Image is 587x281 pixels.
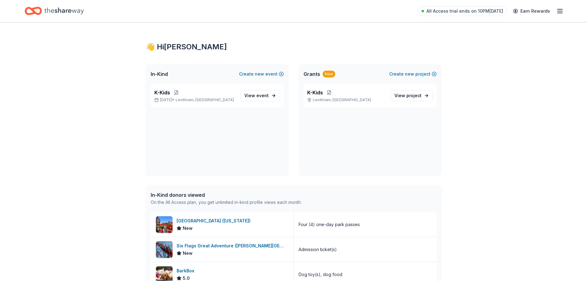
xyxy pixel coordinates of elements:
span: View [394,92,422,99]
span: In-Kind [151,70,168,78]
span: New [183,225,193,232]
span: K-Kids [307,89,323,96]
a: Earn Rewards [509,6,554,17]
a: View project [390,90,433,101]
div: New [323,71,335,77]
div: [GEOGRAPHIC_DATA] ([US_STATE]) [177,217,253,225]
span: View [244,92,269,99]
a: View event [240,90,280,101]
span: Grants [304,70,320,78]
span: All Access trial ends on 10PM[DATE] [426,7,503,15]
img: Image for Six Flags Great Adventure (Jackson Township) [156,241,173,258]
span: K-Kids [154,89,170,96]
span: project [406,93,422,98]
span: event [256,93,269,98]
span: Levittown, [GEOGRAPHIC_DATA] [176,97,234,102]
p: [DATE] • [154,97,235,102]
a: Home [25,4,84,18]
div: BarkBox [177,267,197,275]
div: Six Flags Great Adventure ([PERSON_NAME][GEOGRAPHIC_DATA]) [177,242,288,250]
img: Image for LEGOLAND Resort (New York) [156,216,173,233]
div: Four (4) one-day park passes [299,221,360,228]
p: Levittown, [GEOGRAPHIC_DATA] [307,97,385,102]
div: In-Kind donors viewed [151,191,302,199]
button: Createnewevent [239,70,284,78]
span: new [405,70,414,78]
div: 👋 Hi [PERSON_NAME] [146,42,442,52]
button: Createnewproject [389,70,437,78]
div: Dog toy(s), dog food [299,271,342,278]
span: New [183,250,193,257]
a: All Access trial ends on 10PM[DATE] [418,6,507,16]
span: new [255,70,264,78]
div: Admission ticket(s) [299,246,337,253]
div: On the All Access plan, you get unlimited in-kind profile views each month. [151,199,302,206]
